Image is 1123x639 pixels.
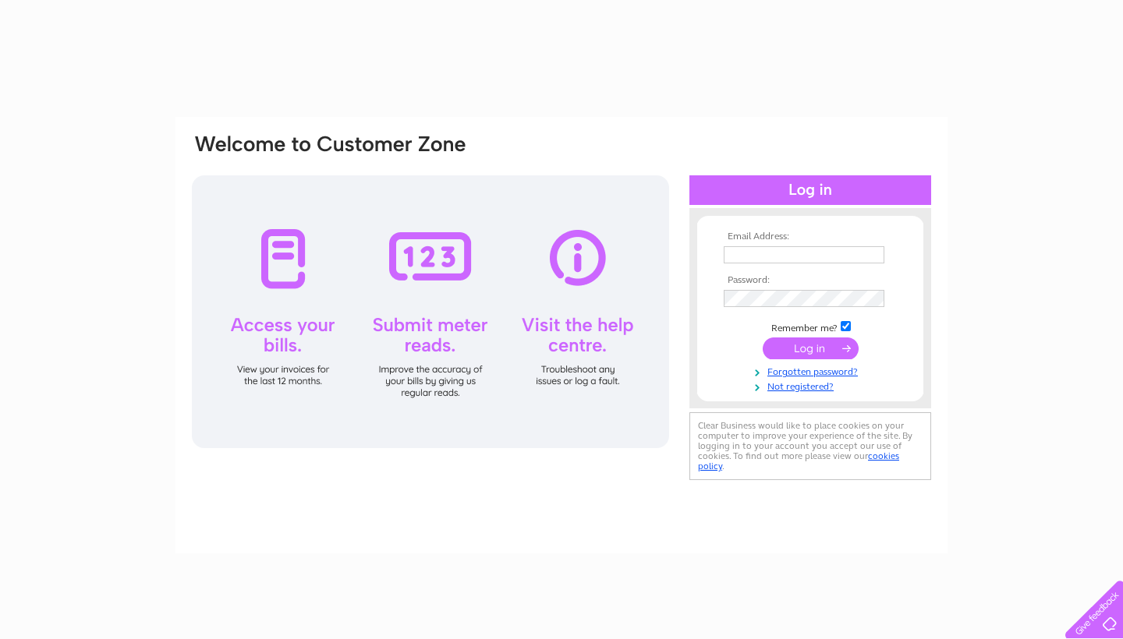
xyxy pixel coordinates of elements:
[720,275,901,286] th: Password:
[763,337,859,359] input: Submit
[698,450,899,471] a: cookies policy
[724,363,901,378] a: Forgotten password?
[724,378,901,393] a: Not registered?
[689,412,931,480] div: Clear Business would like to place cookies on your computer to improve your experience of the sit...
[720,319,901,334] td: Remember me?
[720,231,901,242] th: Email Address:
